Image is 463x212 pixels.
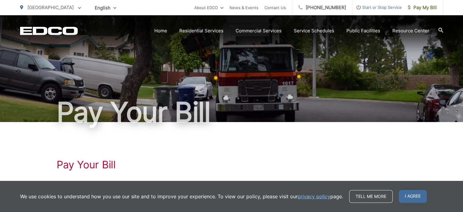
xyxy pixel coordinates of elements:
[20,97,443,128] h1: Pay Your Bill
[399,190,427,203] span: I agree
[194,4,223,11] a: About EDCO
[392,27,429,34] a: Resource Center
[179,27,223,34] a: Residential Services
[265,4,286,11] a: Contact Us
[408,4,437,11] span: Pay My Bill
[230,4,258,11] a: News & Events
[57,180,79,187] a: Click Here
[27,5,74,10] span: [GEOGRAPHIC_DATA]
[298,193,330,200] a: privacy policy
[236,27,282,34] a: Commercial Services
[20,193,343,200] p: We use cookies to understand how you use our site and to improve your experience. To view our pol...
[57,159,407,171] h1: Pay Your Bill
[349,190,393,203] a: Tell me more
[346,27,380,34] a: Public Facilities
[154,27,167,34] a: Home
[57,180,407,187] p: to View, Pay, and Manage Your Bill Online
[294,27,334,34] a: Service Schedules
[20,27,78,35] a: EDCD logo. Return to the homepage.
[90,2,121,13] span: English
